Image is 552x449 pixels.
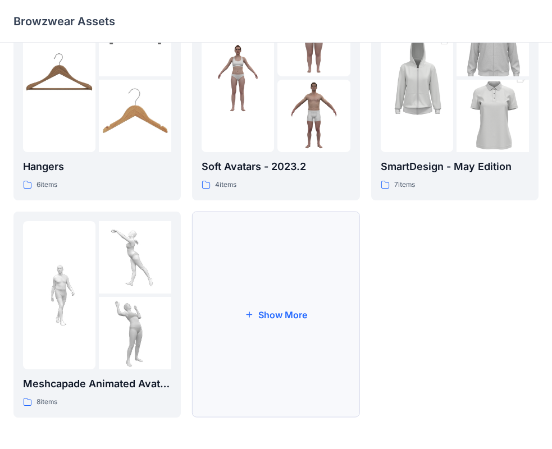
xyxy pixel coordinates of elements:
[23,259,95,331] img: folder 1
[99,297,171,369] img: folder 3
[37,396,57,408] p: 8 items
[23,159,171,175] p: Hangers
[13,13,115,29] p: Browzwear Assets
[381,24,453,132] img: folder 1
[277,80,350,152] img: folder 3
[202,42,274,114] img: folder 1
[457,62,529,171] img: folder 3
[381,159,529,175] p: SmartDesign - May Edition
[23,376,171,392] p: Meshcapade Animated Avatars
[13,212,181,418] a: folder 1folder 2folder 3Meshcapade Animated Avatars8items
[37,179,57,191] p: 6 items
[99,80,171,152] img: folder 3
[394,179,415,191] p: 7 items
[23,42,95,114] img: folder 1
[215,179,236,191] p: 4 items
[202,159,350,175] p: Soft Avatars - 2023.2
[192,212,359,418] button: Show More
[99,221,171,294] img: folder 2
